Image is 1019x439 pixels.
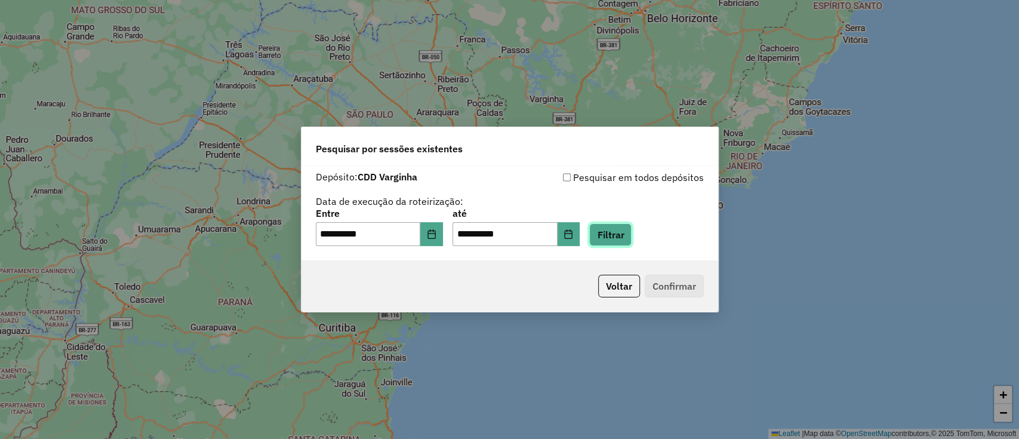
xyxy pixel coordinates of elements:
label: Entre [316,206,443,220]
label: até [452,206,580,220]
div: Pesquisar em todos depósitos [510,170,704,185]
label: Depósito: [316,170,417,184]
button: Voltar [598,275,640,297]
label: Data de execução da roteirização: [316,194,463,208]
button: Choose Date [420,222,443,246]
strong: CDD Varginha [358,171,417,183]
span: Pesquisar por sessões existentes [316,142,463,156]
button: Choose Date [558,222,580,246]
button: Filtrar [589,223,632,246]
